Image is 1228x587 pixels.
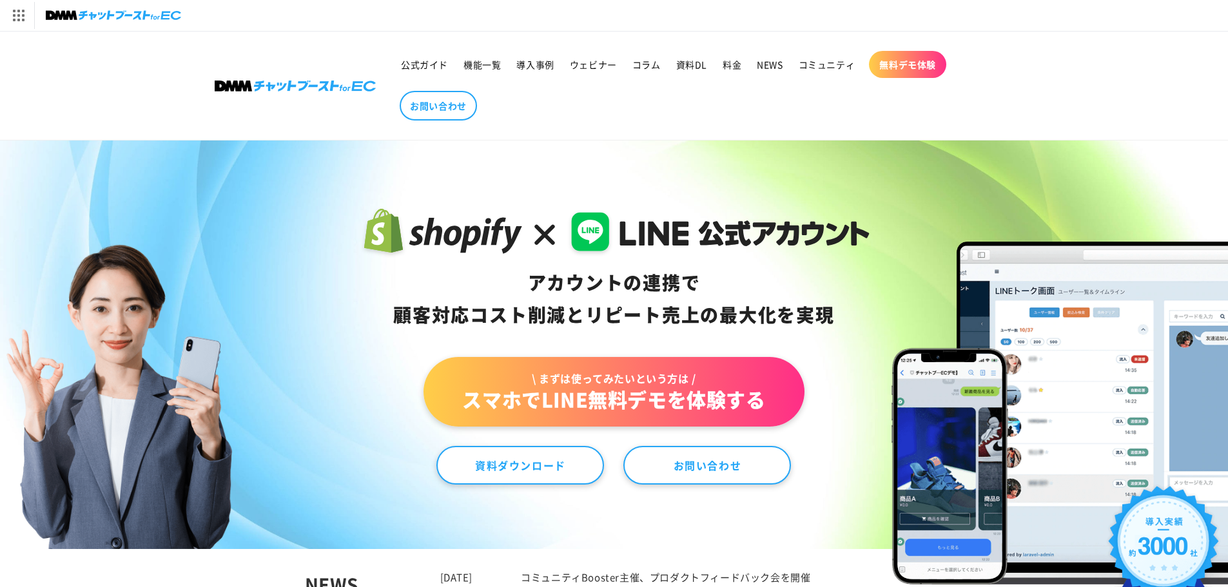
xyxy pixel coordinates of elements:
[410,100,467,111] span: お問い合わせ
[509,51,561,78] a: 導入事例
[436,446,604,485] a: 資料ダウンロード
[516,59,554,70] span: 導入事例
[869,51,946,78] a: 無料デモ体験
[757,59,783,70] span: NEWS
[799,59,855,70] span: コミュニティ
[879,59,936,70] span: 無料デモ体験
[358,267,870,331] div: アカウントの連携で 顧客対応コスト削減と リピート売上の 最大化を実現
[2,2,34,29] img: サービス
[462,371,765,385] span: \ まずは使ってみたいという方は /
[676,59,707,70] span: 資料DL
[668,51,715,78] a: 資料DL
[562,51,625,78] a: ウェビナー
[749,51,790,78] a: NEWS
[570,59,617,70] span: ウェビナー
[521,570,810,584] a: コミュニティBooster主催、プロダクトフィードバック会を開催
[723,59,741,70] span: 料金
[625,51,668,78] a: コラム
[456,51,509,78] a: 機能一覧
[463,59,501,70] span: 機能一覧
[623,446,791,485] a: お問い合わせ
[632,59,661,70] span: コラム
[424,357,804,427] a: \ まずは使ってみたいという方は /スマホでLINE無料デモを体験する
[440,570,473,584] time: [DATE]
[791,51,863,78] a: コミュニティ
[400,91,477,120] a: お問い合わせ
[401,59,448,70] span: 公式ガイド
[46,6,181,24] img: チャットブーストforEC
[215,81,376,91] img: 株式会社DMM Boost
[715,51,749,78] a: 料金
[393,51,456,78] a: 公式ガイド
